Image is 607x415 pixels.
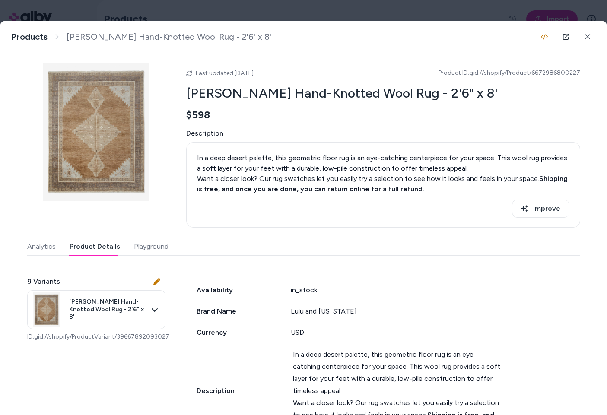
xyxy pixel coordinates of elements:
[196,70,254,77] span: Last updated [DATE]
[512,200,569,218] button: Improve
[11,32,271,42] nav: breadcrumb
[186,386,283,396] span: Description
[197,153,569,174] div: In a deep desert palette, this geometric floor rug is an eye-catching centerpiece for your space....
[27,290,165,329] button: [PERSON_NAME] Hand-Knotted Wool Rug - 2'6" x 8'
[27,276,60,287] span: 9 Variants
[197,174,569,194] div: Want a closer look? Our rug swatches let you easily try a selection to see how it looks and feels...
[67,32,271,42] span: [PERSON_NAME] Hand-Knotted Wool Rug - 2'6" x 8'
[291,285,573,295] div: in_stock
[197,174,568,193] strong: Shipping is free, and once you are done, you can return online for a full refund.
[291,306,573,317] div: Lulu and [US_STATE]
[29,292,64,327] img: katerug.jpg
[11,32,48,42] a: Products
[186,306,281,317] span: Brand Name
[186,285,281,295] span: Availability
[27,238,56,255] button: Analytics
[439,69,580,77] span: Product ID: gid://shopify/Product/6672986800227
[70,238,120,255] button: Product Details
[186,128,580,139] span: Description
[186,108,210,121] span: $598
[186,327,281,338] span: Currency
[293,348,503,397] div: In a deep desert palette, this geometric floor rug is an eye-catching centerpiece for your space....
[27,333,165,341] p: ID: gid://shopify/ProductVariant/39667892093027
[134,238,168,255] button: Playground
[186,85,580,101] h2: [PERSON_NAME] Hand-Knotted Wool Rug - 2'6" x 8'
[69,298,146,321] span: [PERSON_NAME] Hand-Knotted Wool Rug - 2'6" x 8'
[291,327,573,338] div: USD
[27,63,165,201] img: katerug.jpg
